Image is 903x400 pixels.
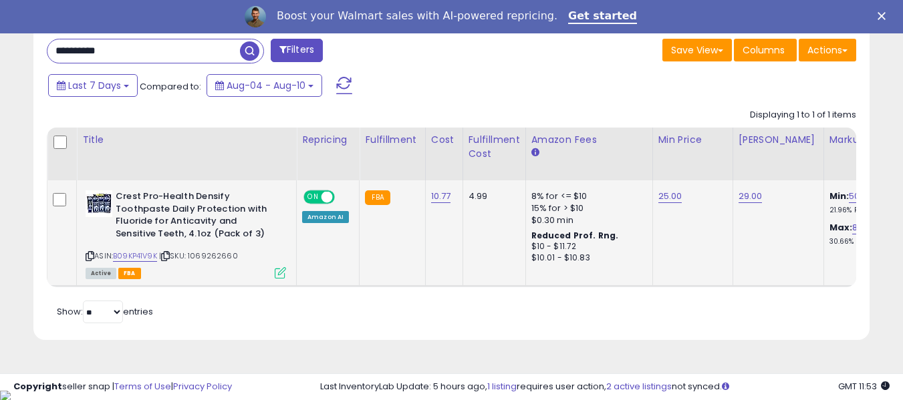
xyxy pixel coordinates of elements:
span: FBA [118,268,141,279]
div: Amazon AI [302,211,349,223]
a: 10.77 [431,190,451,203]
small: Amazon Fees. [531,147,539,159]
div: [PERSON_NAME] [739,133,818,147]
div: $0.30 min [531,214,642,226]
img: 51DgXBqjAuL._SL40_.jpg [86,190,112,217]
span: Compared to: [140,80,201,93]
div: Repricing [302,133,354,147]
div: Displaying 1 to 1 of 1 items [750,109,856,122]
div: Amazon Fees [531,133,647,147]
a: B09KP41V9K [113,250,157,262]
a: 50.97 [849,190,872,203]
a: 82.54 [852,221,877,234]
button: Filters [271,39,323,62]
a: Get started [568,9,637,24]
strong: Copyright [13,380,62,393]
div: Last InventoryLab Update: 5 hours ago, requires user action, not synced. [320,381,890,393]
span: Show: entries [57,305,153,318]
b: Crest Pro-Health Densify Toothpaste Daily Protection with Fluoride for Anticavity and Sensitive T... [116,190,278,243]
div: $10.01 - $10.83 [531,252,642,264]
a: 29.00 [739,190,763,203]
span: OFF [333,192,354,203]
span: ON [305,192,321,203]
div: seller snap | | [13,381,232,393]
button: Save View [662,39,732,61]
img: Profile image for Adrian [245,6,266,27]
a: 1 listing [487,380,517,393]
span: | SKU: 1069262660 [159,250,238,261]
div: Min Price [658,133,727,147]
span: All listings currently available for purchase on Amazon [86,268,116,279]
b: Reduced Prof. Rng. [531,230,619,241]
div: Boost your Walmart sales with AI-powered repricing. [277,9,557,23]
div: 15% for > $10 [531,202,642,214]
a: Privacy Policy [173,380,232,393]
button: Last 7 Days [48,74,138,97]
span: 2025-08-18 11:53 GMT [838,380,890,393]
span: Aug-04 - Aug-10 [227,79,305,92]
button: Columns [734,39,797,61]
div: Cost [431,133,457,147]
button: Aug-04 - Aug-10 [207,74,322,97]
small: FBA [365,190,390,205]
div: $10 - $11.72 [531,241,642,252]
div: Fulfillment [365,133,419,147]
a: 2 active listings [606,380,672,393]
div: Close [878,12,891,20]
span: Last 7 Days [68,79,121,92]
div: ASIN: [86,190,286,277]
span: Columns [743,43,785,57]
button: Actions [799,39,856,61]
a: 25.00 [658,190,682,203]
div: Title [82,133,291,147]
div: Fulfillment Cost [469,133,520,161]
a: Terms of Use [114,380,171,393]
b: Min: [829,190,850,202]
b: Max: [829,221,853,234]
div: 4.99 [469,190,515,202]
div: 8% for <= $10 [531,190,642,202]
